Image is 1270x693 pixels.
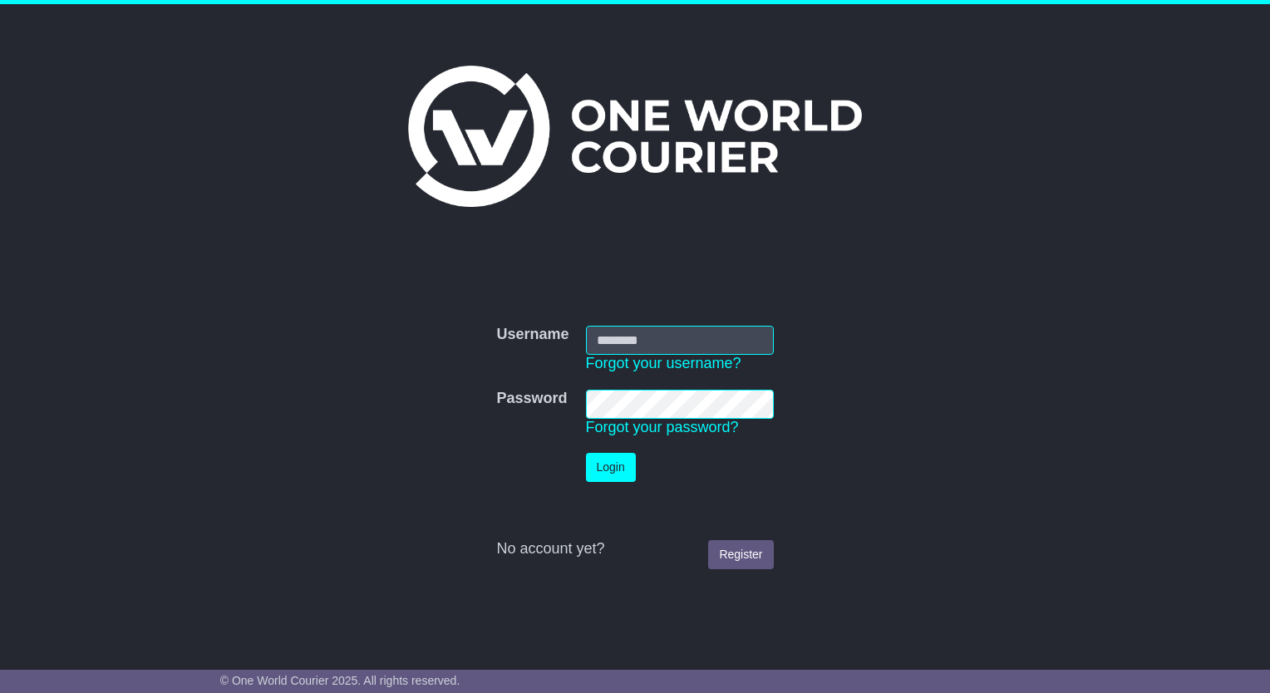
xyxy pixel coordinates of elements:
[708,540,773,569] a: Register
[408,66,862,207] img: One World
[586,453,636,482] button: Login
[496,540,773,558] div: No account yet?
[496,326,569,344] label: Username
[586,419,739,435] a: Forgot your password?
[586,355,741,371] a: Forgot your username?
[496,390,567,408] label: Password
[220,674,460,687] span: © One World Courier 2025. All rights reserved.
